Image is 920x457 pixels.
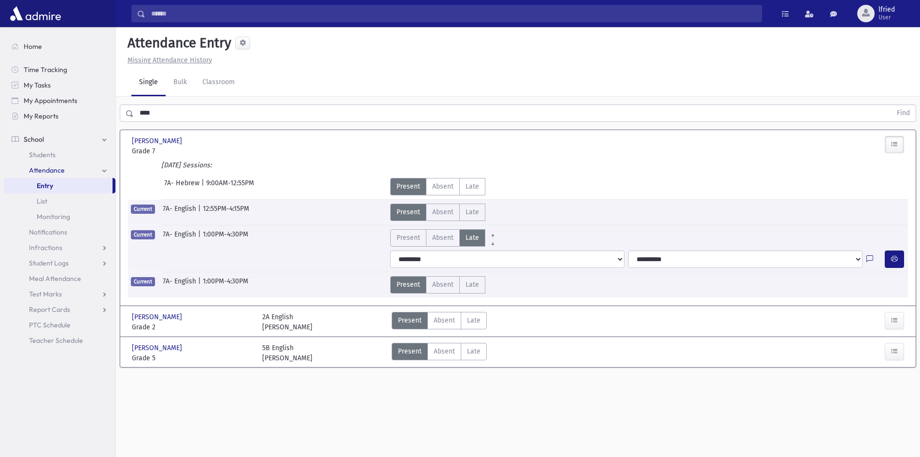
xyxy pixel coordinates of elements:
span: Present [396,280,420,290]
a: Entry [4,178,113,193]
a: My Appointments [4,93,115,108]
span: Absent [432,207,453,217]
a: Classroom [195,69,242,96]
div: AttTypes [390,276,485,294]
img: AdmirePro [8,4,63,23]
a: Single [131,69,166,96]
div: AttTypes [392,312,487,332]
a: All Prior [485,229,500,237]
span: Present [398,346,422,356]
span: Student Logs [29,259,69,267]
span: User [878,14,895,21]
span: | [198,276,203,294]
span: Attendance [29,166,65,175]
a: Test Marks [4,286,115,302]
div: AttTypes [390,178,485,195]
span: My Tasks [24,81,51,89]
span: 1:00PM-4:30PM [203,229,248,247]
span: lfried [878,6,895,14]
span: | [198,229,203,247]
span: [PERSON_NAME] [132,343,184,353]
span: Current [131,205,155,214]
h5: Attendance Entry [124,35,231,51]
span: Time Tracking [24,65,67,74]
span: Present [396,181,420,192]
span: Report Cards [29,305,70,314]
span: My Reports [24,112,58,120]
a: Missing Attendance History [124,56,212,64]
span: | [198,204,203,221]
a: My Tasks [4,77,115,93]
span: [PERSON_NAME] [132,312,184,322]
span: Grade 2 [132,322,253,332]
span: Present [396,233,420,243]
span: 7A- Hebrew [164,178,201,195]
span: Infractions [29,243,62,252]
a: Time Tracking [4,62,115,77]
button: Find [891,105,916,121]
div: 2A English [PERSON_NAME] [262,312,312,332]
span: Late [466,280,479,290]
span: 1:00PM-4:30PM [203,276,248,294]
a: List [4,193,115,209]
span: Entry [37,181,53,190]
div: AttTypes [392,343,487,363]
span: 12:55PM-4:15PM [203,204,249,221]
u: Missing Attendance History [127,56,212,64]
a: Bulk [166,69,195,96]
span: List [37,197,47,206]
span: Late [467,346,481,356]
a: PTC Schedule [4,317,115,333]
a: Students [4,147,115,162]
span: Current [131,230,155,239]
span: Present [398,315,422,325]
a: Infractions [4,240,115,255]
span: Grade 7 [132,146,253,156]
span: Late [466,181,479,192]
input: Search [145,5,762,22]
span: Absent [432,280,453,290]
div: 5B English [PERSON_NAME] [262,343,312,363]
span: Monitoring [37,212,70,221]
span: [PERSON_NAME] [132,136,184,146]
span: Late [467,315,481,325]
div: AttTypes [390,204,485,221]
a: Student Logs [4,255,115,271]
span: 7A- English [163,204,198,221]
a: School [4,132,115,147]
a: Teacher Schedule [4,333,115,348]
a: Monitoring [4,209,115,224]
span: My Appointments [24,96,77,105]
span: Absent [432,181,453,192]
span: 7A- English [163,276,198,294]
a: Attendance [4,162,115,178]
a: All Later [485,237,500,245]
a: Report Cards [4,302,115,317]
span: Grade 5 [132,353,253,363]
a: Notifications [4,224,115,240]
div: AttTypes [390,229,500,247]
span: Absent [434,346,455,356]
span: 9:00AM-12:55PM [206,178,254,195]
span: Students [29,150,56,159]
span: Current [131,277,155,286]
span: Late [466,233,479,243]
span: Teacher Schedule [29,336,83,345]
i: [DATE] Sessions: [161,161,212,169]
span: | [201,178,206,195]
span: PTC Schedule [29,321,71,329]
a: My Reports [4,108,115,124]
a: Meal Attendance [4,271,115,286]
span: Meal Attendance [29,274,81,283]
span: Home [24,42,42,51]
span: Notifications [29,228,67,236]
span: Absent [432,233,453,243]
span: Test Marks [29,290,62,298]
a: Home [4,39,115,54]
span: Present [396,207,420,217]
span: Late [466,207,479,217]
span: School [24,135,44,144]
span: 7A- English [163,229,198,247]
span: Absent [434,315,455,325]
